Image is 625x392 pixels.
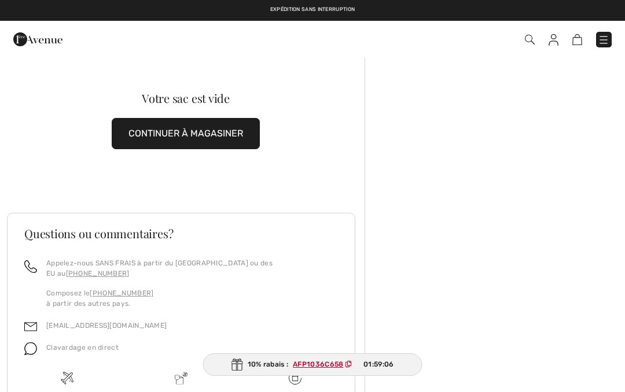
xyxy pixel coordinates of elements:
[46,288,338,309] p: Composez le à partir des autres pays.
[66,269,130,278] a: [PHONE_NUMBER]
[363,359,394,369] span: 01:59:06
[46,321,167,330] a: [EMAIL_ADDRESS][DOMAIN_NAME]
[46,258,338,279] p: Appelez-nous SANS FRAIS à partir du [GEOGRAPHIC_DATA] ou des EU au
[289,372,302,384] img: Livraison gratuite dès 99$
[90,289,153,297] a: [PHONE_NUMBER]
[598,34,609,46] img: Menu
[549,34,558,46] img: Mes infos
[24,320,37,333] img: email
[24,228,338,239] h3: Questions ou commentaires?
[293,360,343,368] ins: AFP1036C658
[13,28,62,51] img: 1ère Avenue
[46,343,119,352] span: Clavardage en direct
[61,372,73,384] img: Livraison gratuite dès 99$
[231,358,243,371] img: Gift.svg
[175,372,187,384] img: Livraison promise sans frais de dédouanement surprise&nbsp;!
[572,34,582,45] img: Panier d'achat
[24,342,37,355] img: chat
[13,33,62,44] a: 1ère Avenue
[24,260,37,273] img: call
[525,35,535,45] img: Recherche
[25,93,347,104] div: Votre sac est vide
[203,353,422,376] div: 10% rabais :
[112,118,260,149] button: CONTINUER À MAGASINER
